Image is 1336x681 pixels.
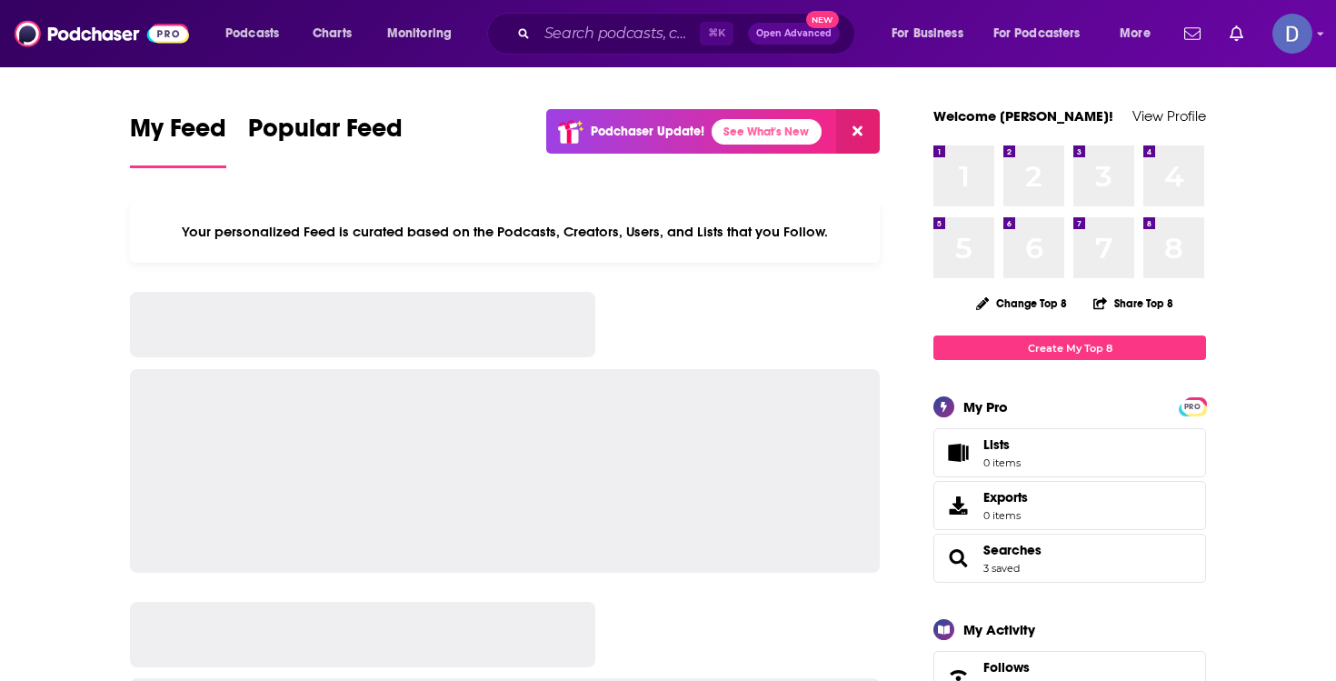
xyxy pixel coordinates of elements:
span: Follows [983,659,1030,676]
a: Searches [983,542,1042,558]
span: 0 items [983,509,1028,522]
a: See What's New [712,119,822,145]
div: Search podcasts, credits, & more... [504,13,872,55]
span: For Podcasters [993,21,1081,46]
span: Monitoring [387,21,452,46]
a: PRO [1181,399,1203,413]
a: Charts [301,19,363,48]
span: For Business [892,21,963,46]
span: Lists [983,436,1010,453]
span: Exports [940,493,976,518]
a: Lists [933,428,1206,477]
button: open menu [879,19,986,48]
div: My Activity [963,621,1035,638]
span: Lists [983,436,1021,453]
p: Podchaser Update! [591,124,704,139]
span: Open Advanced [756,29,832,38]
span: Lists [940,440,976,466]
button: open menu [982,19,1107,48]
a: Exports [933,481,1206,530]
a: Follows [983,659,1151,676]
button: Open AdvancedNew [748,23,840,45]
span: Logged in as dianawurster [1272,14,1312,54]
div: Your personalized Feed is curated based on the Podcasts, Creators, Users, and Lists that you Follow. [130,201,880,263]
button: open menu [374,19,475,48]
button: open menu [1107,19,1173,48]
a: Welcome [PERSON_NAME]! [933,107,1113,125]
a: Searches [940,546,976,571]
a: View Profile [1132,107,1206,125]
a: Popular Feed [248,113,403,168]
span: My Feed [130,113,226,155]
input: Search podcasts, credits, & more... [537,19,700,48]
span: PRO [1181,400,1203,414]
span: Podcasts [225,21,279,46]
span: ⌘ K [700,22,733,45]
span: Popular Feed [248,113,403,155]
a: Show notifications dropdown [1177,18,1208,49]
a: My Feed [130,113,226,168]
a: Create My Top 8 [933,335,1206,360]
div: My Pro [963,398,1008,416]
span: Charts [313,21,352,46]
span: 0 items [983,456,1021,469]
img: User Profile [1272,14,1312,54]
span: New [806,11,839,28]
span: Searches [933,534,1206,583]
button: Show profile menu [1272,14,1312,54]
span: Exports [983,489,1028,506]
button: open menu [213,19,303,48]
img: Podchaser - Follow, Share and Rate Podcasts [15,16,189,51]
a: Show notifications dropdown [1222,18,1251,49]
span: More [1120,21,1151,46]
button: Change Top 8 [965,292,1078,315]
button: Share Top 8 [1092,285,1174,321]
a: 3 saved [983,562,1020,575]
